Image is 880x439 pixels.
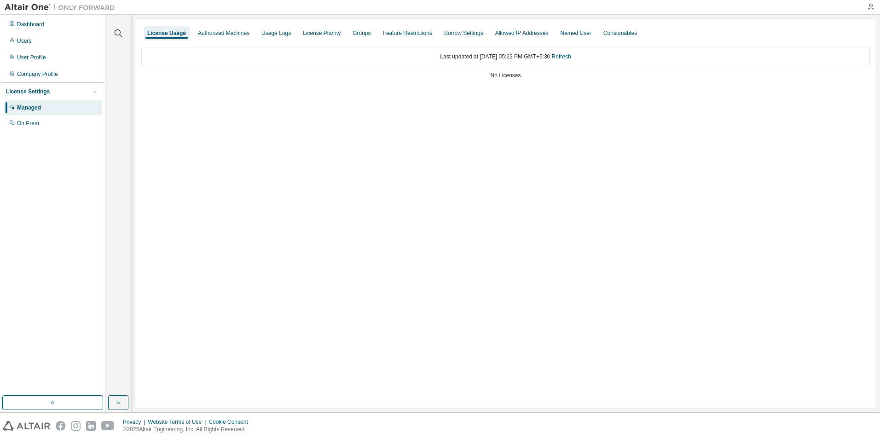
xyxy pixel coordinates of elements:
[198,29,249,37] div: Authorized Machines
[123,426,254,433] p: © 2025 Altair Engineering, Inc. All Rights Reserved.
[101,421,115,431] img: youtube.svg
[3,421,50,431] img: altair_logo.svg
[141,47,870,66] div: Last updated at: [DATE] 05:22 PM GMT+5:30
[147,29,186,37] div: License Usage
[208,418,253,426] div: Cookie Consent
[261,29,291,37] div: Usage Logs
[383,29,432,37] div: Feature Restrictions
[6,88,50,95] div: License Settings
[141,72,870,79] div: No Licenses
[71,421,81,431] img: instagram.svg
[17,21,44,28] div: Dashboard
[303,29,341,37] div: License Priority
[17,120,39,127] div: On Prem
[603,29,637,37] div: Consumables
[552,53,571,60] a: Refresh
[5,3,120,12] img: Altair One
[17,37,31,45] div: Users
[17,54,46,61] div: User Profile
[353,29,371,37] div: Groups
[560,29,591,37] div: Named User
[17,104,41,111] div: Managed
[86,421,96,431] img: linkedin.svg
[123,418,148,426] div: Privacy
[56,421,65,431] img: facebook.svg
[148,418,208,426] div: Website Terms of Use
[17,70,58,78] div: Company Profile
[444,29,483,37] div: Borrow Settings
[495,29,549,37] div: Allowed IP Addresses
